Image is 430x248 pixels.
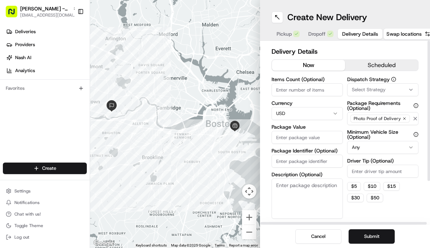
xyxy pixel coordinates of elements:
button: Minimum Vehicle Size (Optional) [413,132,418,137]
img: Grace Nketiah [7,105,19,116]
input: Enter package value [272,131,343,144]
span: Chat with us! [14,211,41,217]
button: Chat with us! [3,209,87,219]
button: $5 [347,182,361,191]
button: Map camera controls [242,184,256,199]
input: Enter package identifier [272,155,343,168]
div: 💻 [61,162,67,168]
span: [DATE] [101,131,116,137]
label: Driver Tip (Optional) [347,158,418,163]
span: Knowledge Base [14,161,55,168]
label: Dispatch Strategy [347,77,418,82]
span: Deliveries [15,28,36,35]
button: $50 [367,194,383,202]
img: 1736555255976-a54dd68f-1ca7-489b-9aae-adbdc363a1c4 [14,132,20,137]
span: Pylon [72,179,87,184]
button: Dispatch Strategy [391,77,396,82]
button: Zoom in [242,210,256,225]
button: now [272,60,345,71]
span: Create [42,165,56,172]
button: Zoom out [242,225,256,239]
span: API Documentation [68,161,116,168]
span: Swap locations [386,30,422,37]
span: Providers [15,41,35,48]
input: Clear [19,46,119,54]
a: Analytics [3,65,90,76]
a: Deliveries [3,26,90,37]
button: [PERSON_NAME] - [GEOGRAPHIC_DATA] [20,5,70,12]
button: Notifications [3,198,87,208]
a: Nash AI [3,52,90,63]
button: Toggle Theme [3,221,87,231]
span: Photo Proof of Delivery [354,116,401,121]
div: 📗 [7,162,13,168]
label: Package Identifier (Optional) [272,148,343,153]
img: 1736555255976-a54dd68f-1ca7-489b-9aae-adbdc363a1c4 [7,69,20,82]
span: • [97,131,99,137]
button: Submit [349,229,395,244]
img: Dianne Alexi Soriano [7,124,19,136]
button: Keyboard shortcuts [136,243,167,248]
h1: Create New Delivery [287,12,367,23]
button: Select Strategy [347,83,418,96]
label: Currency [272,101,343,106]
span: Pickup [277,30,292,37]
button: Start new chat [122,71,131,80]
button: Package Requirements (Optional) [413,103,418,108]
button: Cancel [295,229,341,244]
button: $15 [383,182,400,191]
h2: Delivery Details [272,46,418,57]
span: Log out [14,234,29,240]
a: 📗Knowledge Base [4,158,58,171]
label: Package Value [272,124,343,129]
button: See all [112,92,131,101]
a: Providers [3,39,90,50]
a: Open this area in Google Maps (opens a new window) [92,239,116,248]
span: [DATE] [64,112,79,118]
a: Report a map error [229,243,258,247]
span: Toggle Theme [14,223,43,229]
button: $10 [364,182,380,191]
span: Delivery Details [342,30,378,37]
span: Nash AI [15,54,31,61]
div: Favorites [3,83,87,94]
label: Description (Optional) [272,172,343,177]
span: Dropoff [308,30,326,37]
div: Past conversations [7,94,48,99]
button: $30 [347,194,364,202]
img: Nash [7,7,22,22]
label: Items Count (Optional) [272,77,343,82]
span: Notifications [14,200,40,205]
img: 1736555255976-a54dd68f-1ca7-489b-9aae-adbdc363a1c4 [14,112,20,118]
span: Settings [14,188,31,194]
span: Map data ©2025 Google [171,243,210,247]
span: [PERSON_NAME] [PERSON_NAME] [22,131,95,137]
p: Welcome 👋 [7,29,131,40]
button: Log out [3,232,87,242]
img: 4920774857489_3d7f54699973ba98c624_72.jpg [15,69,28,82]
a: Powered byPylon [51,178,87,184]
button: Settings [3,186,87,196]
input: Enter driver tip amount [347,165,418,178]
span: Select Strategy [352,87,386,93]
label: Package Requirements (Optional) [347,101,418,111]
span: • [60,112,62,118]
a: 💻API Documentation [58,158,118,171]
span: [PERSON_NAME] [22,112,58,118]
div: Start new chat [32,69,118,76]
button: Create [3,163,87,174]
label: Minimum Vehicle Size (Optional) [347,129,418,139]
input: Enter number of items [272,83,343,96]
button: scheduled [345,60,418,71]
button: Photo Proof of Delivery [347,112,418,125]
button: [EMAIL_ADDRESS][DOMAIN_NAME] [20,12,78,18]
span: Analytics [15,67,35,74]
img: Google [92,239,116,248]
button: [PERSON_NAME] - [GEOGRAPHIC_DATA][EMAIL_ADDRESS][DOMAIN_NAME] [3,3,75,20]
div: We're available if you need us! [32,76,99,82]
a: Terms (opens in new tab) [215,243,225,247]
